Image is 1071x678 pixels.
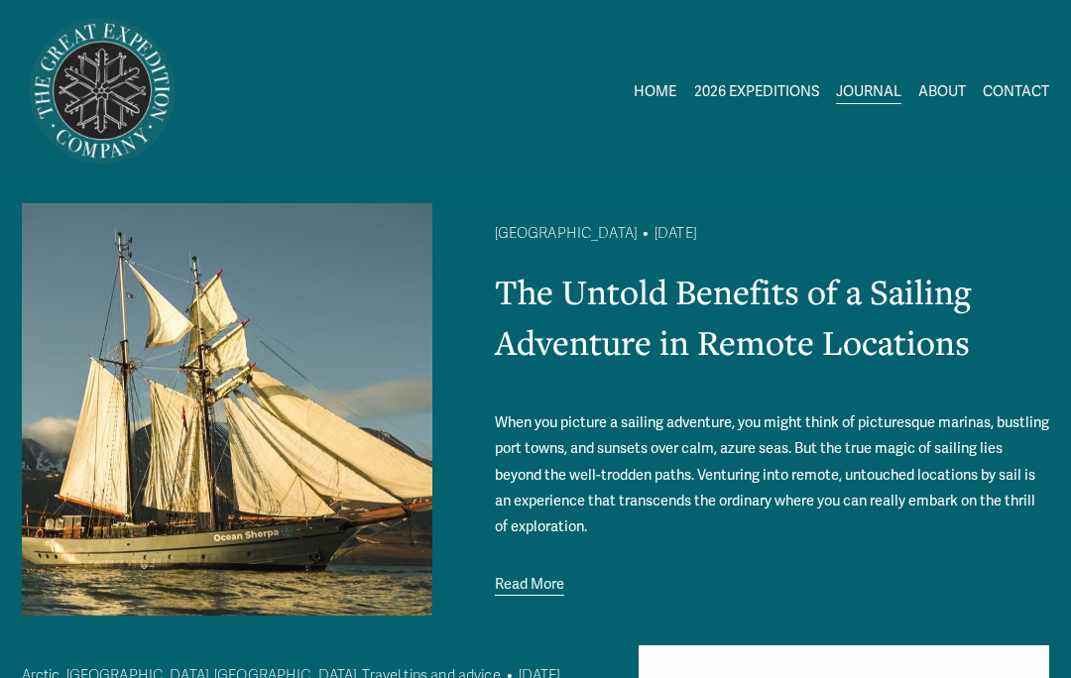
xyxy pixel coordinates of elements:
[495,269,971,365] a: The Untold Benefits of a Sailing Adventure in Remote Locations
[634,76,676,105] a: HOME
[495,571,564,598] a: Read More
[654,226,696,241] time: [DATE]
[836,76,901,105] a: JOURNAL
[495,224,637,242] a: [GEOGRAPHIC_DATA]
[22,11,182,171] img: Arctic Expeditions
[983,76,1049,105] a: CONTACT
[495,409,1050,539] p: When you picture a sailing adventure, you might think of picturesque marinas, bustling port towns...
[694,78,819,104] span: 2026 EXPEDITIONS
[918,76,966,105] a: ABOUT
[694,76,819,105] a: folder dropdown
[22,203,433,616] img: The Untold Benefits of a Sailing Adventure in Remote Locations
